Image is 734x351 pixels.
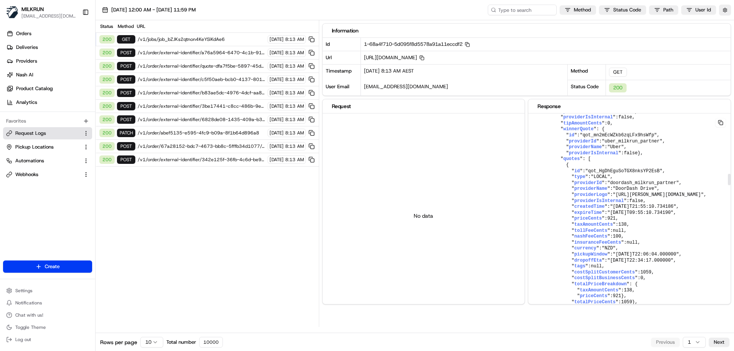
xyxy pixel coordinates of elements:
[591,174,610,180] span: "LOCAL"
[488,5,557,15] input: Type to search
[54,189,93,195] a: Powered byPylon
[621,299,632,305] span: 1059
[15,144,54,150] span: Pickup Locations
[270,50,284,56] span: [DATE]
[270,90,284,96] span: [DATE]
[3,127,92,139] button: Request Logs
[99,115,115,124] div: 200
[627,240,638,245] span: null
[574,264,585,269] span: tags
[68,139,83,145] span: [DATE]
[138,143,265,149] span: /v1/order/67a28152-bdc7-4673-bb8c-5fffb34d1077/events
[166,339,196,346] span: Total number
[99,155,115,164] div: 200
[613,228,624,233] span: null
[591,264,602,269] span: null
[3,141,92,153] button: Pickup Locations
[15,300,42,306] span: Notifications
[15,312,43,318] span: Chat with us!
[72,171,123,178] span: API Documentation
[568,64,606,80] div: Method
[602,246,615,251] span: "NZD"
[15,119,21,125] img: 1736555255976-a54dd68f-1ca7-489b-9aae-adbdc363a1c4
[607,258,674,263] span: "[DATE]T22:34:17.000000"
[613,192,704,197] span: "[URL][PERSON_NAME][DOMAIN_NAME]"
[117,155,135,164] div: POST
[62,168,126,181] a: 💻API Documentation
[640,270,651,275] span: 1059
[361,65,568,80] div: [DATE] 8:13 AM AEST
[574,210,602,215] span: expireTime
[99,49,115,57] div: 200
[99,75,115,84] div: 200
[199,337,223,348] div: 10000
[619,222,627,227] span: 138
[613,293,621,299] span: 921
[580,293,607,299] span: priceCents
[270,36,284,42] span: [DATE]
[99,35,115,44] div: 200
[130,75,139,84] button: Start new chat
[137,23,316,29] div: URL
[3,115,92,127] div: Favorites
[16,73,30,87] img: 9188753566659_6852d8bf1fb38e338040_72.png
[111,6,196,13] span: [DATE] 12:00 AM - [DATE] 11:59 PM
[117,129,135,137] div: PATCH
[119,98,139,107] button: See all
[364,83,448,90] span: [EMAIL_ADDRESS][DOMAIN_NAME]
[607,121,610,126] span: 0
[569,139,596,144] span: providerId
[20,49,126,57] input: Clear
[34,81,105,87] div: We're available if you need us!
[574,174,585,180] span: type
[8,8,23,23] img: Nash
[65,171,71,178] div: 💻
[6,6,18,18] img: MILKRUN
[15,157,44,164] span: Automations
[8,31,139,43] p: Welcome 👋
[563,126,593,132] span: winnerQuote
[76,189,93,195] span: Pylon
[285,50,304,56] span: 8:13 AM
[15,324,46,330] span: Toggle Theme
[574,6,591,13] span: Method
[574,258,602,263] span: dropoffEta
[3,310,92,320] button: Chat with us!
[624,288,632,293] span: 138
[580,288,619,293] span: taxAmountCents
[3,55,95,67] a: Providers
[574,252,607,257] span: pickupWindow
[138,50,265,56] span: /v1/order/external-identifier/a76a5964-6470-4c1b-91be-e8e6b950ff21
[574,168,580,174] span: id
[138,63,265,69] span: /v1/order/external-identifier/quote-dfa7f5be-5897-45dc-8314-2b16670a89b2-1573
[574,270,635,275] span: costSplitCustomerCents
[364,41,470,47] span: 1-68a4f710-5d095f8d5578a91a11eccdf2
[619,115,632,120] span: false
[16,58,37,65] span: Providers
[15,171,58,178] span: Knowledge Base
[640,275,643,281] span: 0
[24,139,62,145] span: [PERSON_NAME]
[613,234,621,239] span: 100
[563,115,613,120] span: providerIsInternal
[270,157,284,163] span: [DATE]
[574,216,602,221] span: priceCents
[3,96,95,108] a: Analytics
[138,103,265,109] span: /v1/order/external-identifier/3be17441-c8cc-486b-9e26-fe137442df1a
[16,30,31,37] span: Orders
[3,298,92,308] button: Notifications
[6,157,80,164] a: Automations
[99,129,115,137] div: 200
[99,89,115,97] div: 200
[3,168,92,181] button: Webhooks
[21,5,44,13] button: MILKRUN
[16,99,37,106] span: Analytics
[270,130,284,136] span: [DATE]
[285,36,304,42] span: 8:13 AM
[100,338,137,346] span: Rows per page
[285,130,304,136] span: 8:13 AM
[574,299,615,305] span: totalPriceCents
[285,90,304,96] span: 8:13 AM
[613,252,679,257] span: "[DATE]T22:06:04.000000"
